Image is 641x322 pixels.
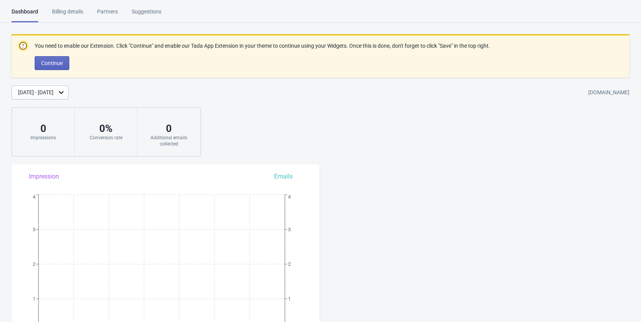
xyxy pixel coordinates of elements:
tspan: 4 [288,194,291,200]
div: Conversion rate [82,135,129,141]
button: Continue [35,56,69,70]
div: 0 [145,122,192,135]
tspan: 1 [33,296,35,302]
tspan: 2 [33,261,35,267]
tspan: 1 [288,296,291,302]
p: You need to enable our Extension. Click "Continue" and enable our Tada App Extension in your them... [35,42,490,50]
tspan: 2 [288,261,291,267]
span: Continue [41,60,63,66]
tspan: 3 [33,227,35,232]
div: Suggestions [132,8,161,21]
div: [DOMAIN_NAME] [588,86,629,100]
div: [DATE] - [DATE] [18,88,54,97]
div: Billing details [52,8,83,21]
tspan: 3 [288,227,291,232]
div: 0 % [82,122,129,135]
div: Impressions [20,135,67,141]
tspan: 4 [33,194,36,200]
div: Partners [97,8,118,21]
div: Dashboard [12,8,38,22]
div: Additional emails collected [145,135,192,147]
div: 0 [20,122,67,135]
